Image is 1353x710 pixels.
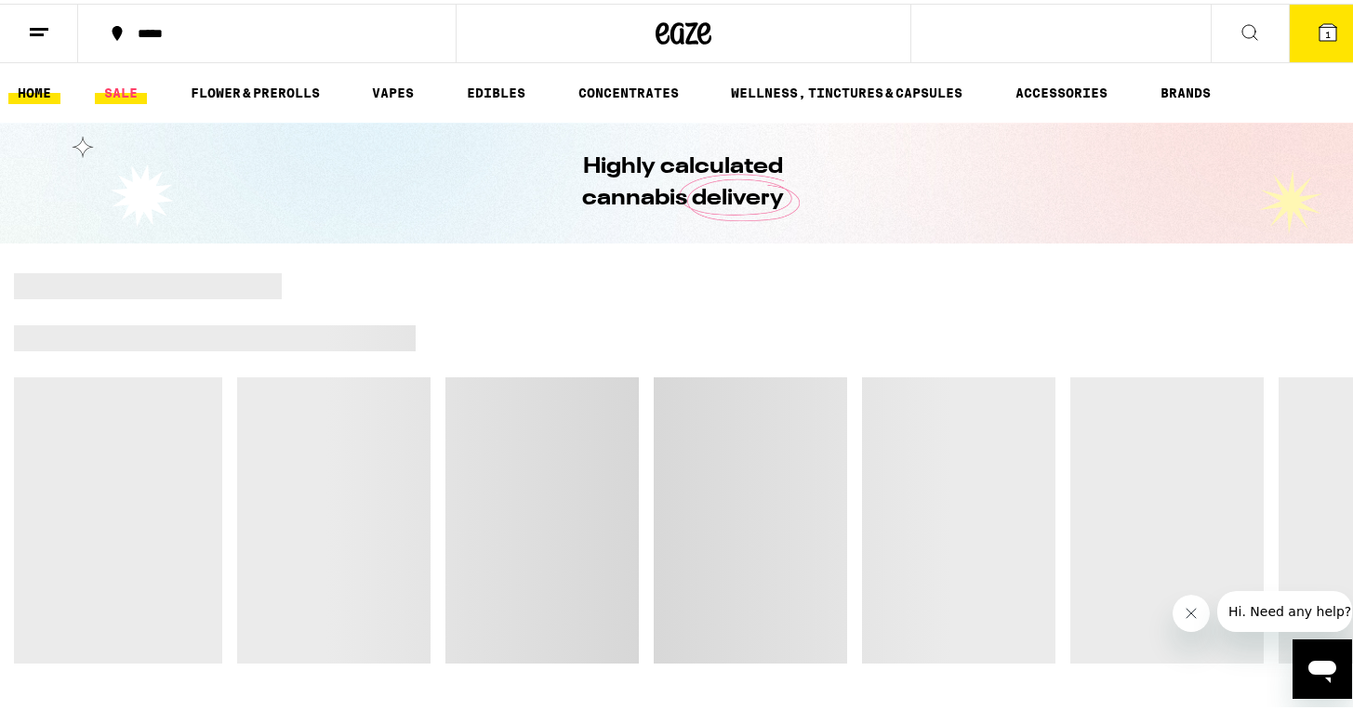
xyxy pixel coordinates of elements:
a: ACCESSORIES [1006,78,1117,100]
a: CONCENTRATES [569,78,688,100]
span: 1 [1325,25,1331,36]
a: HOME [8,78,60,100]
a: FLOWER & PREROLLS [181,78,329,100]
iframe: Button to launch messaging window [1293,636,1352,695]
iframe: Message from company [1217,587,1352,628]
a: EDIBLES [458,78,535,100]
h1: Highly calculated cannabis delivery [530,148,837,211]
iframe: Close message [1173,591,1210,628]
a: VAPES [363,78,423,100]
a: SALE [95,78,147,100]
a: BRANDS [1151,78,1220,100]
a: WELLNESS, TINCTURES & CAPSULES [722,78,972,100]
